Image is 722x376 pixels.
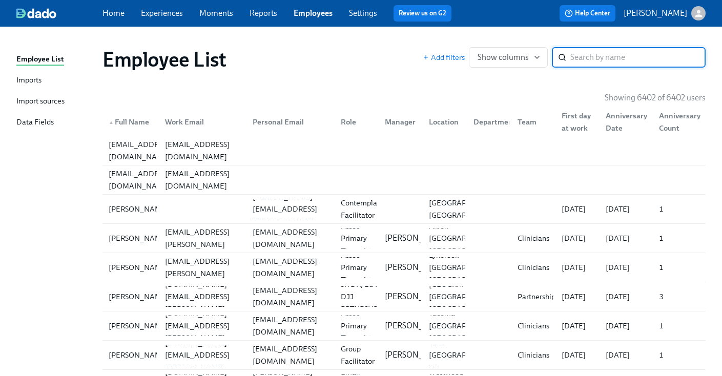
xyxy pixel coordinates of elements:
[469,116,520,128] div: Department
[597,112,650,132] div: Anniversary Date
[337,278,386,315] div: SR DR, Ed & DJJ PRTNRSHPS
[465,112,509,132] div: Department
[605,92,706,103] p: Showing 6402 of 6402 users
[513,349,553,361] div: Clinicians
[102,224,706,253] a: [PERSON_NAME][PERSON_NAME][EMAIL_ADDRESS][PERSON_NAME][DOMAIN_NAME][EMAIL_ADDRESS][DOMAIN_NAME]As...
[141,8,183,18] a: Experiences
[651,112,704,132] div: Anniversary Count
[421,112,465,132] div: Location
[425,307,508,344] div: Tacoma [GEOGRAPHIC_DATA] [GEOGRAPHIC_DATA]
[558,290,597,303] div: [DATE]
[513,320,553,332] div: Clinicians
[385,349,448,361] p: [PERSON_NAME]
[249,116,332,128] div: Personal Email
[337,197,394,221] div: Contemplative Facilitator
[102,47,226,72] h1: Employee List
[425,116,465,128] div: Location
[105,203,173,215] div: [PERSON_NAME]
[655,349,704,361] div: 1
[513,261,553,274] div: Clinicians
[381,116,421,128] div: Manager
[423,52,465,62] button: Add filters
[249,226,332,250] div: [EMAIL_ADDRESS][DOMAIN_NAME]
[157,112,244,132] div: Work Email
[655,110,705,134] div: Anniversary Count
[102,253,706,282] div: [PERSON_NAME][PERSON_NAME][EMAIL_ADDRESS][PERSON_NAME][DOMAIN_NAME][EMAIL_ADDRESS][DOMAIN_NAME]As...
[655,290,704,303] div: 3
[161,168,244,192] div: [EMAIL_ADDRESS][DOMAIN_NAME]
[602,203,650,215] div: [DATE]
[399,8,446,18] a: Review us on G2
[602,110,651,134] div: Anniversary Date
[102,311,706,340] div: [PERSON_NAME][PERSON_NAME][DOMAIN_NAME][EMAIL_ADDRESS][PERSON_NAME][DOMAIN_NAME][EMAIL_ADDRESS][D...
[105,232,173,244] div: [PERSON_NAME]
[425,220,508,257] div: Akron [GEOGRAPHIC_DATA] [GEOGRAPHIC_DATA]
[558,349,597,361] div: [DATE]
[244,112,332,132] div: Personal Email
[105,168,177,192] div: [EMAIL_ADDRESS][DOMAIN_NAME]
[249,343,332,367] div: [EMAIL_ADDRESS][DOMAIN_NAME]
[16,74,94,87] a: Imports
[102,165,706,195] a: [EMAIL_ADDRESS][DOMAIN_NAME][EMAIL_ADDRESS][DOMAIN_NAME]
[16,74,42,87] div: Imports
[105,261,173,274] div: [PERSON_NAME]
[565,8,610,18] span: Help Center
[558,203,597,215] div: [DATE]
[377,112,421,132] div: Manager
[558,320,597,332] div: [DATE]
[105,320,173,332] div: [PERSON_NAME]
[249,191,332,227] div: [PERSON_NAME][EMAIL_ADDRESS][DOMAIN_NAME]
[102,282,706,311] div: [PERSON_NAME][PERSON_NAME][DOMAIN_NAME][EMAIL_ADDRESS][PERSON_NAME][DOMAIN_NAME][EMAIL_ADDRESS][D...
[337,116,377,128] div: Role
[102,195,706,224] a: [PERSON_NAME][PERSON_NAME][EMAIL_ADDRESS][DOMAIN_NAME]Contemplative Facilitator[GEOGRAPHIC_DATA],...
[16,53,64,66] div: Employee List
[337,220,377,257] div: Assoc Primary Therapist
[161,266,244,327] div: [PERSON_NAME][DOMAIN_NAME][EMAIL_ADDRESS][PERSON_NAME][DOMAIN_NAME]
[161,243,244,292] div: [PERSON_NAME][EMAIL_ADDRESS][PERSON_NAME][DOMAIN_NAME]
[337,343,379,367] div: Group Facilitator
[602,349,650,361] div: [DATE]
[16,95,65,108] div: Import sources
[602,290,650,303] div: [DATE]
[102,8,125,18] a: Home
[337,249,377,286] div: Assoc Primary Therapist
[109,120,114,125] span: ▲
[558,110,597,134] div: First day at work
[385,233,448,244] p: [PERSON_NAME]
[102,341,706,370] a: [PERSON_NAME][PERSON_NAME][DOMAIN_NAME][EMAIL_ADDRESS][PERSON_NAME][DOMAIN_NAME][EMAIL_ADDRESS][D...
[385,291,448,302] p: [PERSON_NAME]
[333,112,377,132] div: Role
[16,8,102,18] a: dado
[161,116,244,128] div: Work Email
[102,136,706,165] a: [EMAIL_ADDRESS][DOMAIN_NAME][EMAIL_ADDRESS][DOMAIN_NAME]
[349,8,377,18] a: Settings
[102,341,706,369] div: [PERSON_NAME][PERSON_NAME][DOMAIN_NAME][EMAIL_ADDRESS][PERSON_NAME][DOMAIN_NAME][EMAIL_ADDRESS][D...
[602,261,650,274] div: [DATE]
[425,337,508,373] div: Tulsa [GEOGRAPHIC_DATA] US
[558,261,597,274] div: [DATE]
[513,232,553,244] div: Clinicians
[102,311,706,341] a: [PERSON_NAME][PERSON_NAME][DOMAIN_NAME][EMAIL_ADDRESS][PERSON_NAME][DOMAIN_NAME][EMAIL_ADDRESS][D...
[478,52,539,62] span: Show columns
[249,255,332,280] div: [EMAIL_ADDRESS][DOMAIN_NAME]
[602,232,650,244] div: [DATE]
[513,290,563,303] div: Partnerships
[469,47,548,68] button: Show columns
[249,314,332,338] div: [EMAIL_ADDRESS][DOMAIN_NAME]
[655,261,704,274] div: 1
[385,262,448,273] p: [PERSON_NAME]
[553,112,597,132] div: First day at work
[250,8,277,18] a: Reports
[385,320,448,331] p: [PERSON_NAME]
[105,290,173,303] div: [PERSON_NAME]
[249,284,332,309] div: [EMAIL_ADDRESS][DOMAIN_NAME]
[425,197,510,221] div: [GEOGRAPHIC_DATA], [GEOGRAPHIC_DATA]
[394,5,451,22] button: Review us on G2
[655,320,704,332] div: 1
[16,53,94,66] a: Employee List
[105,138,177,163] div: [EMAIL_ADDRESS][DOMAIN_NAME]
[513,116,553,128] div: Team
[558,232,597,244] div: [DATE]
